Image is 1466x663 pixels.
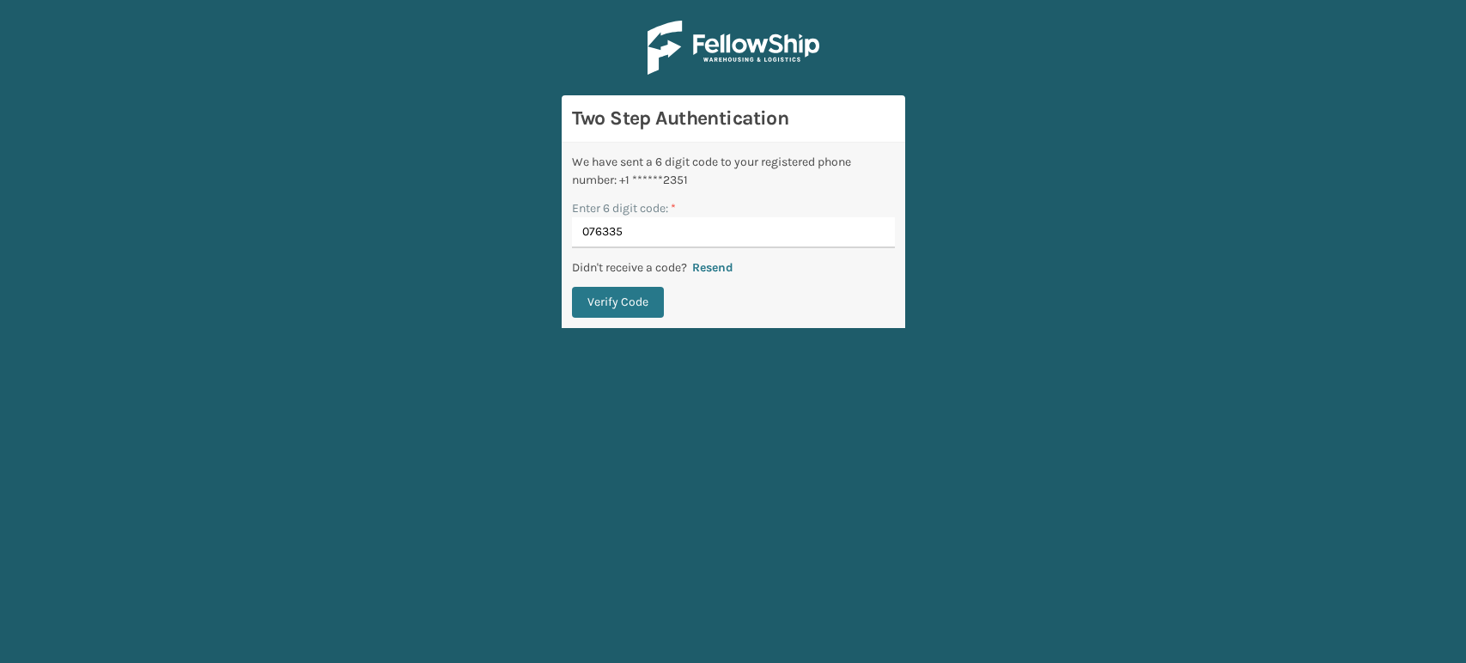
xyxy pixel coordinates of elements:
button: Resend [687,260,739,276]
h3: Two Step Authentication [572,106,895,131]
p: Didn't receive a code? [572,259,687,277]
img: Logo [648,21,819,75]
label: Enter 6 digit code: [572,199,676,217]
button: Verify Code [572,287,664,318]
div: We have sent a 6 digit code to your registered phone number: +1 ******2351 [572,153,895,189]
